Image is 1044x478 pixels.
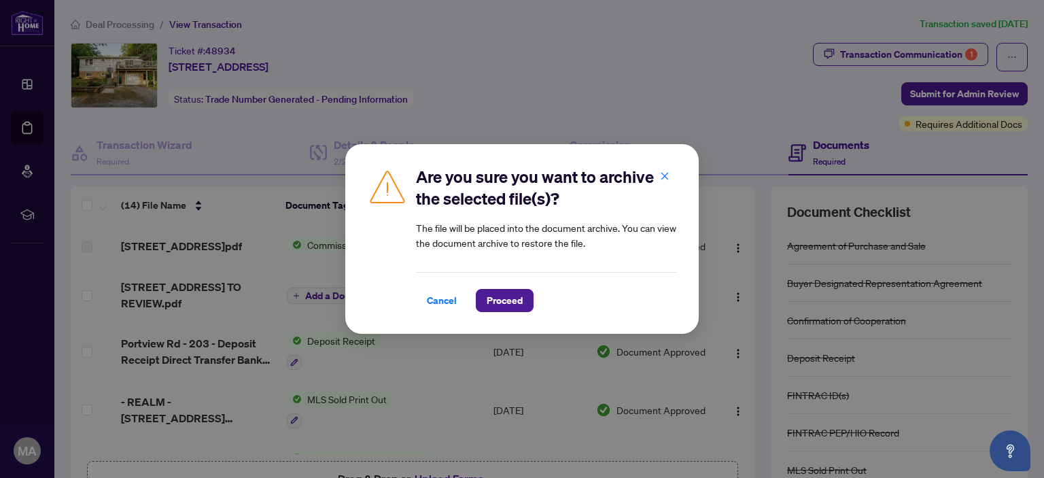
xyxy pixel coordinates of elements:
[416,289,468,312] button: Cancel
[990,430,1030,471] button: Open asap
[427,290,457,311] span: Cancel
[660,171,669,181] span: close
[416,166,677,209] h2: Are you sure you want to archive the selected file(s)?
[487,290,523,311] span: Proceed
[476,289,534,312] button: Proceed
[367,166,408,207] img: Caution Icon
[416,220,677,250] article: The file will be placed into the document archive. You can view the document archive to restore t...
